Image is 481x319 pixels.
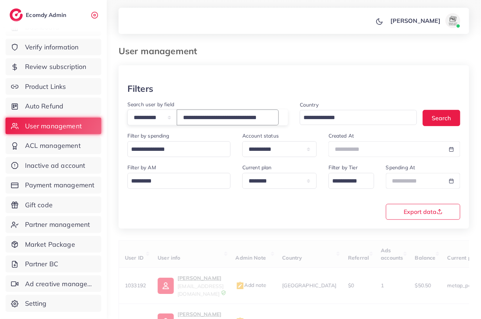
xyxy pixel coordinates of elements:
[6,157,101,174] a: Inactive ad account
[329,132,354,139] label: Created At
[300,110,417,125] div: Search for option
[127,101,174,108] label: Search user by field
[25,121,82,131] span: User management
[25,200,53,210] span: Gift code
[386,13,463,28] a: [PERSON_NAME]avatar
[6,275,101,292] a: Ad creative management
[404,209,443,215] span: Export data
[25,220,90,229] span: Partner management
[329,173,374,189] div: Search for option
[423,110,460,126] button: Search
[6,39,101,56] a: Verify information
[127,173,231,189] div: Search for option
[127,132,169,139] label: Filter by spending
[390,16,441,25] p: [PERSON_NAME]
[6,98,101,115] a: Auto Refund
[6,197,101,214] a: Gift code
[25,101,64,111] span: Auto Refund
[242,164,272,171] label: Current plan
[329,164,358,171] label: Filter by Tier
[6,78,101,95] a: Product Links
[330,176,365,187] input: Search for option
[446,13,460,28] img: avatar
[129,144,221,155] input: Search for option
[300,101,319,108] label: Country
[127,83,153,94] h3: Filters
[127,141,231,157] div: Search for option
[6,295,101,312] a: Setting
[10,8,68,21] a: logoEcomdy Admin
[25,22,59,32] span: Dashboard
[25,259,59,269] span: Partner BC
[25,82,66,91] span: Product Links
[242,132,279,139] label: Account status
[25,240,75,249] span: Market Package
[127,164,156,171] label: Filter by AM
[26,11,68,18] h2: Ecomdy Admin
[6,177,101,194] a: Payment management
[6,19,101,36] a: Dashboard
[25,141,81,150] span: ACL management
[386,204,460,220] button: Export data
[25,161,85,170] span: Inactive ad account
[25,62,87,72] span: Review subscription
[119,46,203,56] h3: User management
[386,164,415,171] label: Spending At
[25,42,79,52] span: Verify information
[25,279,96,289] span: Ad creative management
[301,112,407,124] input: Search for option
[25,299,47,308] span: Setting
[129,176,221,187] input: Search for option
[6,58,101,75] a: Review subscription
[10,8,23,21] img: logo
[6,236,101,253] a: Market Package
[6,118,101,135] a: User management
[6,216,101,233] a: Partner management
[6,137,101,154] a: ACL management
[25,180,95,190] span: Payment management
[6,256,101,273] a: Partner BC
